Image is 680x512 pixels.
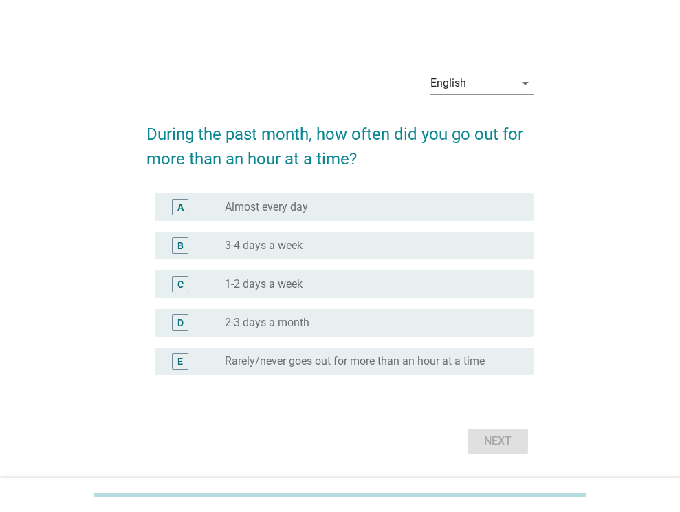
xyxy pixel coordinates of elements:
[177,238,184,253] div: B
[430,77,466,89] div: English
[225,239,303,253] label: 3-4 days a week
[177,315,184,330] div: D
[225,354,485,368] label: Rarely/never goes out for more than an hour at a time
[517,75,534,92] i: arrow_drop_down
[225,277,303,291] label: 1-2 days a week
[146,108,534,171] h2: During the past month, how often did you go out for more than an hour at a time?
[177,354,183,368] div: E
[225,316,309,330] label: 2-3 days a month
[177,200,184,214] div: A
[177,277,184,291] div: C
[225,200,308,214] label: Almost every day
